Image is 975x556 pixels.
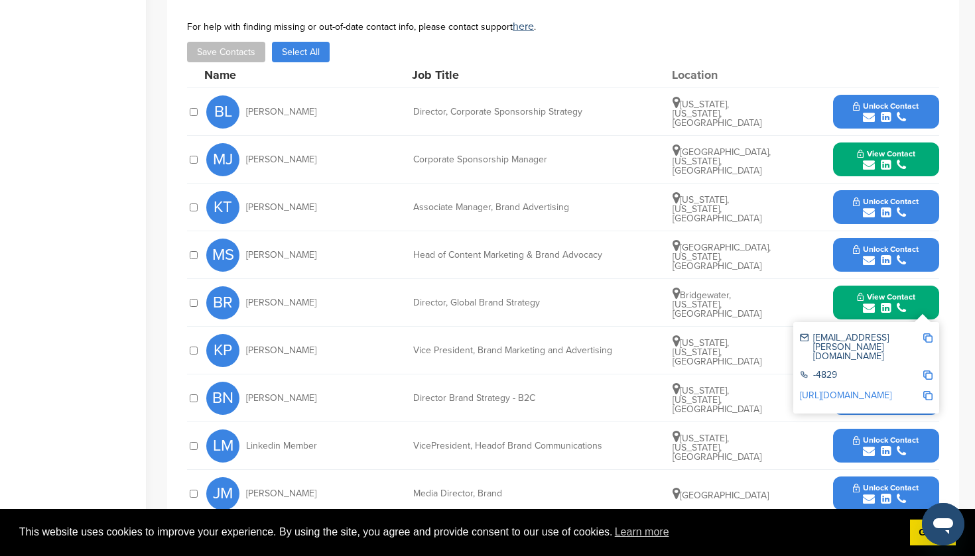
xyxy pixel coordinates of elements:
[413,155,612,164] div: Corporate Sponsorship Manager
[613,522,671,542] a: learn more about cookies
[412,69,611,81] div: Job Title
[246,107,316,117] span: [PERSON_NAME]
[187,42,265,62] button: Save Contacts
[187,21,939,32] div: For help with finding missing or out-of-date contact info, please contact support .
[413,203,612,212] div: Associate Manager, Brand Advertising
[413,107,612,117] div: Director, Corporate Sponsorship Strategy
[246,203,316,212] span: [PERSON_NAME]
[837,426,935,466] button: Unlock Contact
[246,155,316,164] span: [PERSON_NAME]
[672,69,771,81] div: Location
[837,92,935,132] button: Unlock Contact
[853,483,919,492] span: Unlock Contact
[837,188,935,227] button: Unlock Contact
[923,370,933,380] img: Copy
[206,239,239,272] span: MS
[206,382,239,415] span: BN
[413,250,612,260] div: Head of Content Marketing & Brand Advocacy
[800,370,923,382] div: -4829
[246,441,317,451] span: Linkedin Member
[246,250,316,260] span: [PERSON_NAME]
[857,149,915,158] span: View Contact
[800,390,891,401] a: [URL][DOMAIN_NAME]
[841,283,931,323] button: View Contact
[206,477,239,510] span: JM
[413,489,612,498] div: Media Director, Brand
[673,385,761,415] span: [US_STATE], [US_STATE], [GEOGRAPHIC_DATA]
[206,334,239,367] span: KP
[673,146,771,176] span: [GEOGRAPHIC_DATA], [US_STATE], [GEOGRAPHIC_DATA]
[673,290,761,319] span: Bridgewater, [US_STATE], [GEOGRAPHIC_DATA]
[246,298,316,307] span: [PERSON_NAME]
[841,140,931,180] button: View Contact
[673,337,761,367] span: [US_STATE], [US_STATE], [GEOGRAPHIC_DATA]
[206,191,239,224] span: KT
[413,441,612,451] div: VicePresident, Headof Brand Communications
[204,69,350,81] div: Name
[206,286,239,319] span: BR
[673,194,761,224] span: [US_STATE], [US_STATE], [GEOGRAPHIC_DATA]
[206,143,239,176] span: MJ
[19,522,899,542] span: This website uses cookies to improve your experience. By using the site, you agree and provide co...
[922,503,964,545] iframe: Button to launch messaging window
[837,474,935,514] button: Unlock Contact
[246,346,316,355] span: [PERSON_NAME]
[800,333,923,361] div: [EMAIL_ADDRESS][PERSON_NAME][DOMAIN_NAME]
[673,490,769,501] span: [GEOGRAPHIC_DATA]
[673,242,771,272] span: [GEOGRAPHIC_DATA], [US_STATE], [GEOGRAPHIC_DATA]
[853,245,919,254] span: Unlock Contact
[853,197,919,206] span: Unlock Contact
[246,394,316,403] span: [PERSON_NAME]
[272,42,330,62] button: Select All
[857,292,915,302] span: View Contact
[413,346,612,355] div: Vice President, Brand Marketing and Advertising
[923,391,933,400] img: Copy
[413,394,612,403] div: Director Brand Strategy - B2C
[206,95,239,129] span: BL
[413,298,612,307] div: Director, Global Brand Strategy
[673,99,761,129] span: [US_STATE], [US_STATE], [GEOGRAPHIC_DATA]
[673,433,761,463] span: [US_STATE], [US_STATE], [GEOGRAPHIC_DATA]
[837,235,935,275] button: Unlock Contact
[206,429,239,463] span: LM
[853,101,919,111] span: Unlock Contact
[853,435,919,445] span: Unlock Contact
[513,20,534,33] a: here
[923,333,933,343] img: Copy
[246,489,316,498] span: [PERSON_NAME]
[910,520,956,546] a: dismiss cookie message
